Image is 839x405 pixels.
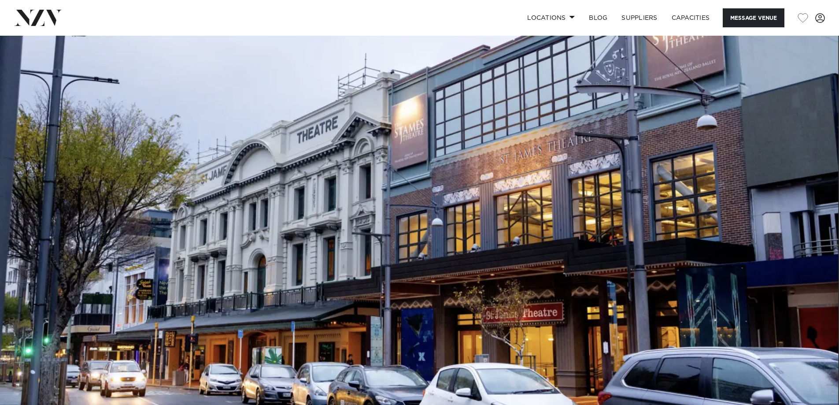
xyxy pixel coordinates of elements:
a: SUPPLIERS [614,8,664,27]
a: Locations [520,8,582,27]
a: BLOG [582,8,614,27]
img: nzv-logo.png [14,10,62,26]
a: Capacities [665,8,717,27]
button: Message Venue [723,8,784,27]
